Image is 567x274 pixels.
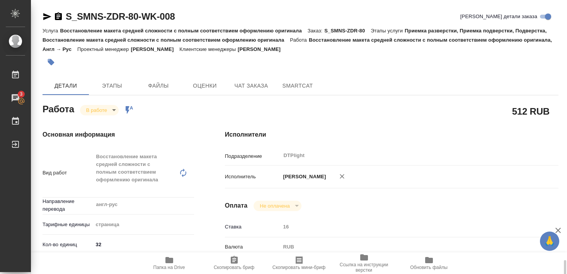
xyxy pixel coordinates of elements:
div: RUB [281,240,531,254]
span: [PERSON_NAME] детали заказа [460,13,537,20]
p: Кол-во единиц [43,241,93,249]
span: SmartCat [279,81,316,91]
button: Ссылка на инструкции верстки [332,252,397,274]
span: Обновить файлы [410,265,448,270]
p: Исполнитель [225,173,281,181]
span: Папка на Drive [153,265,185,270]
p: S_SMNS-ZDR-80 [324,28,371,34]
span: Ссылка на инструкции верстки [336,262,392,273]
p: Услуга [43,28,60,34]
button: Папка на Drive [137,252,202,274]
button: Скопировать ссылку для ЯМессенджера [43,12,52,21]
h4: Оплата [225,201,248,210]
span: Оценки [186,81,223,91]
h2: Работа [43,101,74,115]
p: Клиентские менеджеры [179,46,238,52]
div: В работе [80,105,119,115]
button: Обновить файлы [397,252,461,274]
button: Не оплачена [257,203,292,209]
p: Работа [290,37,309,43]
a: S_SMNS-ZDR-80-WK-008 [66,11,175,22]
span: 🙏 [543,233,556,249]
div: В работе [254,201,301,211]
span: Детали [47,81,84,91]
p: Восстановление макета средней сложности с полным соответствием оформлению оригинала [60,28,307,34]
a: 3 [2,88,29,108]
input: Пустое поле [281,221,531,232]
span: Скопировать бриф [214,265,254,270]
button: Добавить тэг [43,54,60,71]
p: Подразделение [225,152,281,160]
button: Скопировать бриф [202,252,267,274]
p: [PERSON_NAME] [238,46,286,52]
p: Этапы услуги [371,28,405,34]
h4: Исполнители [225,130,558,139]
p: Направление перевода [43,198,93,213]
p: [PERSON_NAME] [281,173,326,181]
input: ✎ Введи что-нибудь [93,239,194,250]
button: В работе [84,107,109,113]
button: Удалить исполнителя [334,168,351,185]
span: 3 [15,90,27,98]
p: Вид работ [43,169,93,177]
button: Скопировать ссылку [54,12,63,21]
p: Ставка [225,223,281,231]
p: Заказ: [308,28,324,34]
p: Проектный менеджер [77,46,131,52]
div: страница [93,218,194,231]
button: 🙏 [540,232,559,251]
h2: 512 RUB [512,105,550,118]
span: Файлы [140,81,177,91]
button: Скопировать мини-бриф [267,252,332,274]
span: Скопировать мини-бриф [272,265,325,270]
p: Тарифные единицы [43,221,93,228]
span: Чат заказа [233,81,270,91]
p: [PERSON_NAME] [131,46,179,52]
p: Валюта [225,243,281,251]
h4: Основная информация [43,130,194,139]
span: Этапы [94,81,131,91]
